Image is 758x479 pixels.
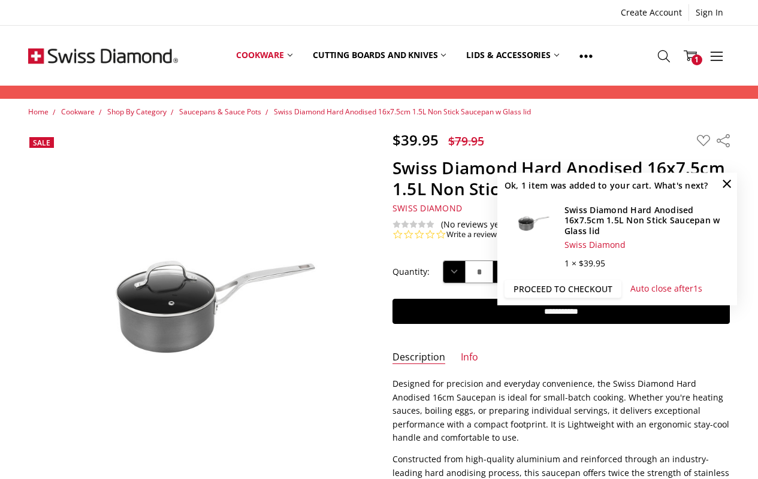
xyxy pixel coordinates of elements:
[691,54,702,65] span: 1
[28,26,178,86] img: Free Shipping On Every Order
[456,29,569,82] a: Lids & Accessories
[392,157,730,199] h1: Swiss Diamond Hard Anodised 16x7.5cm 1.5L Non Stick Saucepan w Glass lid
[441,220,505,229] span: (No reviews yet)
[33,138,50,148] span: Sale
[61,107,95,117] a: Cookware
[614,4,688,21] a: Create Account
[179,107,261,117] a: Saucepans & Sauce Pots
[28,107,49,117] a: Home
[461,351,478,365] a: Info
[689,4,730,21] a: Sign In
[392,202,462,214] span: Swiss Diamond
[505,180,709,191] h2: Ok, 1 item was added to your cart. What's next?
[717,174,736,193] a: Close
[392,351,445,365] a: Description
[226,29,303,82] a: Cookware
[392,377,730,444] p: Designed for precision and everyday convenience, the Swiss Diamond Hard Anodised 16cm Saucepan is...
[717,174,736,193] span: ×
[392,130,439,150] span: $39.95
[564,239,730,250] div: Swiss Diamond
[107,107,167,117] a: Shop By Category
[274,107,531,117] a: Swiss Diamond Hard Anodised 16x7.5cm 1.5L Non Stick Saucepan w Glass lid
[505,280,621,298] a: Proceed to checkout
[392,265,430,278] label: Quantity:
[677,41,703,71] a: 1
[303,29,457,82] a: Cutting boards and knives
[630,282,702,295] p: Auto close after s
[448,133,484,149] span: $79.95
[693,283,698,294] span: 1
[564,204,730,236] h4: Swiss Diamond Hard Anodised 16x7.5cm 1.5L Non Stick Saucepan w Glass lid
[446,229,497,240] a: Write a review
[505,204,557,239] img: Swiss Diamond Hard Anodised 16x7.5cm 1.5L Non Stick Saucepan w Glass lid
[569,29,603,83] a: Show All
[564,256,730,269] div: 1 × $39.95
